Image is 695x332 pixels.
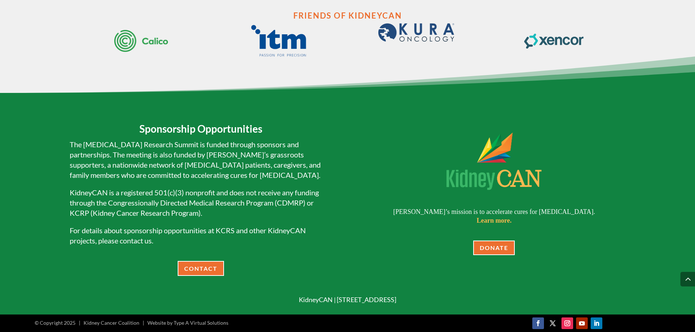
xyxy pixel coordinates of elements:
[591,317,602,329] a: Follow on LinkedIn
[428,115,560,208] img: Kidney Cancer Research Summit
[70,122,332,139] h3: Sponsorship Opportunities
[251,25,306,56] img: Itm isotopes
[114,30,169,52] img: Calico logo
[561,317,573,329] a: Follow on Instagram
[70,187,332,225] p: KidneyCAN is a registered 501(c)(3) nonprofit and does not receive any funding through the Congre...
[547,317,559,329] a: Follow on X
[532,317,544,329] a: Follow on Facebook
[70,225,332,246] p: For details about sponsorship opportunities at KCRS and other KidneyCAN projects, please contact us.
[378,23,455,42] img: kura-logo
[576,317,588,329] a: Follow on Youtube
[473,241,515,255] a: DONATE
[363,208,625,225] p: [PERSON_NAME]’s mission is to accelerate cures for [MEDICAL_DATA].
[35,320,228,326] span: © Copyright 2025 | Kidney Cancer Coalition | Website by Type A Virtual Solutions
[524,30,584,52] img: Xencor_CMYK_fullcolor-e1462906860995 (2)
[477,217,512,224] a: Learn more.
[293,11,402,20] strong: Friends of KidneyCAN
[178,261,224,276] a: CONTACT
[70,139,332,187] p: The [MEDICAL_DATA] Research Summit is funded through sponsors and partnerships. The meeting is al...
